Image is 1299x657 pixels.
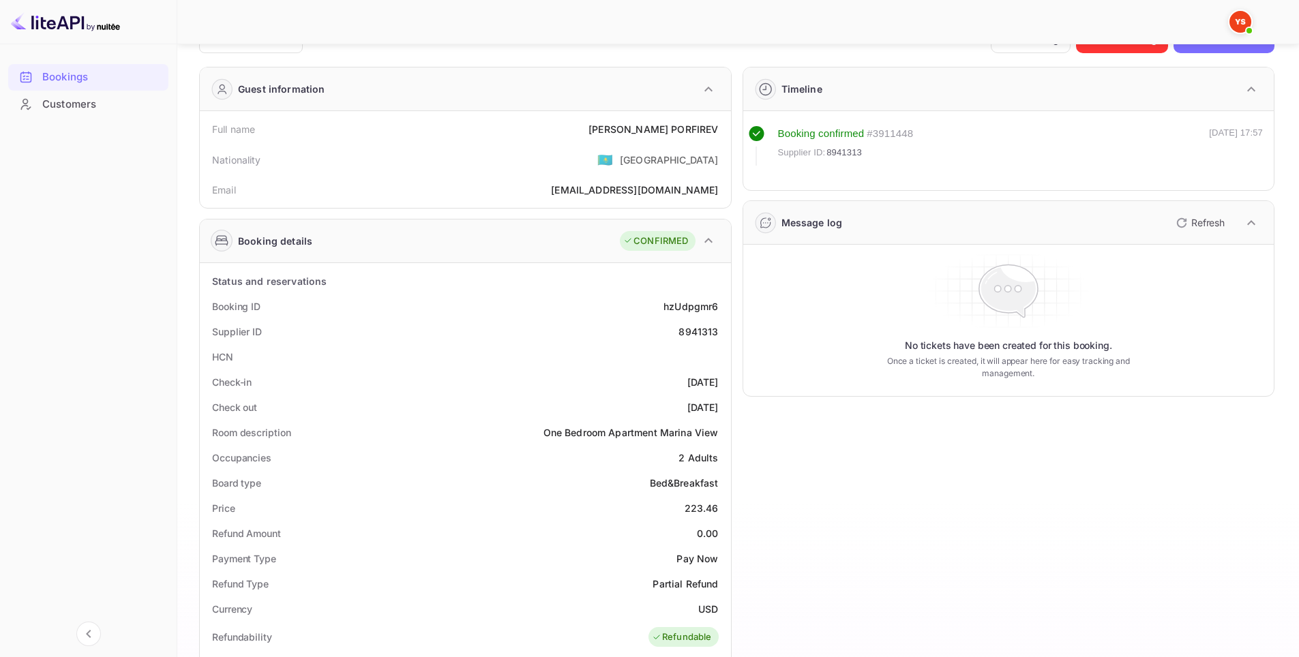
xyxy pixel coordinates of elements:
div: HCN [212,350,233,364]
div: # 3911448 [867,126,913,142]
div: Check-in [212,375,252,389]
div: Message log [781,215,843,230]
div: Booking confirmed [778,126,865,142]
div: 2 Adults [678,450,718,465]
div: Booking details [238,234,312,248]
div: Partial Refund [653,577,718,591]
div: 8941313 [678,324,718,339]
button: Collapse navigation [76,622,101,646]
div: Currency [212,602,252,616]
div: Refundable [652,630,712,644]
span: Supplier ID: [778,146,826,159]
div: Payment Type [212,551,276,566]
div: Timeline [781,82,822,96]
div: [DATE] [687,375,719,389]
div: Bookings [42,70,162,85]
div: Customers [8,91,168,118]
div: USD [698,602,718,616]
div: [GEOGRAPHIC_DATA] [620,153,719,167]
div: Customers [42,97,162,112]
div: Email [212,183,236,197]
div: hzUdpgmr6 [663,299,718,314]
div: Pay Now [676,551,718,566]
div: Check out [212,400,257,414]
a: Customers [8,91,168,117]
div: Full name [212,122,255,136]
div: Status and reservations [212,274,327,288]
div: [DATE] [687,400,719,414]
div: [EMAIL_ADDRESS][DOMAIN_NAME] [551,183,718,197]
a: Bookings [8,64,168,89]
p: No tickets have been created for this booking. [905,339,1112,352]
div: Guest information [238,82,325,96]
div: Price [212,501,235,515]
img: LiteAPI logo [11,11,120,33]
div: Supplier ID [212,324,262,339]
img: Yandex Support [1229,11,1251,33]
div: Booking ID [212,299,260,314]
div: 0.00 [697,526,719,540]
p: Refresh [1191,215,1225,230]
div: Bookings [8,64,168,91]
div: [PERSON_NAME] PORFIREV [588,122,718,136]
span: 8941313 [826,146,862,159]
div: [DATE] 17:57 [1209,126,1263,166]
div: Nationality [212,153,261,167]
div: CONFIRMED [623,234,688,248]
div: 223.46 [685,501,719,515]
div: Room description [212,425,290,440]
span: United States [597,147,613,172]
div: Board type [212,476,261,490]
div: Refund Type [212,577,269,591]
div: One Bedroom Apartment Marina View [543,425,719,440]
div: Bed&Breakfast [650,476,719,490]
button: Refresh [1168,212,1230,234]
p: Once a ticket is created, it will appear here for easy tracking and management. [865,355,1151,380]
div: Refund Amount [212,526,281,540]
div: Occupancies [212,450,271,465]
div: Refundability [212,630,272,644]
